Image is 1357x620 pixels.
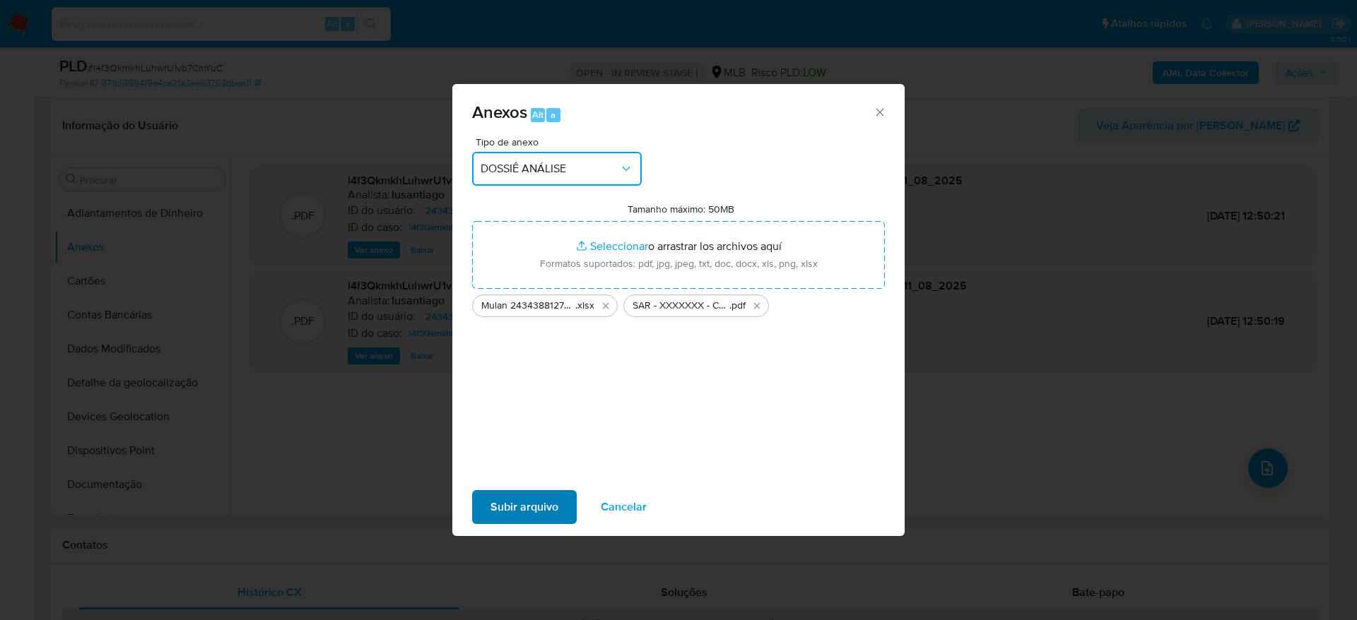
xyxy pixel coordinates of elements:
span: SAR - XXXXXXX - CPF 08464358610 - [PERSON_NAME] [633,299,729,313]
span: .xlsx [575,299,594,313]
span: DOSSIÊ ANÁLISE [481,162,619,176]
ul: Archivos seleccionados [472,289,885,317]
button: Cerrar [873,105,886,118]
button: DOSSIÊ ANÁLISE [472,152,642,186]
button: Subir arquivo [472,490,577,524]
label: Tamanho máximo: 50MB [628,203,734,215]
span: Tipo de anexo [476,137,645,147]
span: Alt [532,108,544,121]
span: Subir arquivo [490,491,558,523]
button: Eliminar SAR - XXXXXXX - CPF 08464358610 - DOUGLAS CARVALHO MOTA.pdf [748,297,765,314]
button: Eliminar Mulan 2434388127_2025_08_11_07_22_28.xlsx [597,297,614,314]
span: Cancelar [601,491,647,523]
span: .pdf [729,299,746,313]
span: a [551,108,556,121]
span: Mulan 2434388127_2025_08_11_07_22_28 [481,299,575,313]
button: Cancelar [582,490,665,524]
span: Anexos [472,100,527,124]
